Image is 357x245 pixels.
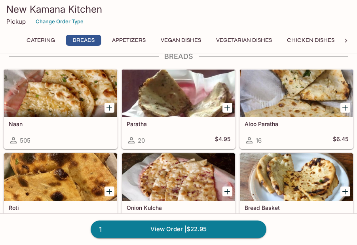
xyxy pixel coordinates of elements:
a: Aloo Paratha16$6.45 [239,69,353,149]
h5: $6.45 [333,136,348,145]
h4: Breads [3,52,354,61]
button: Breads [66,35,101,46]
h5: Bread Basket [245,204,348,211]
span: 16 [256,137,262,144]
p: Pickup [6,18,26,25]
div: Paratha [122,70,235,117]
a: Onion Kulcha25$4.95 [122,153,235,233]
button: Vegan Dishes [156,35,205,46]
h5: Naan [9,121,112,127]
h5: Aloo Paratha [245,121,348,127]
button: Chicken Dishes [283,35,339,46]
button: Vegetarian Dishes [212,35,276,46]
button: Add Paratha [222,103,232,113]
div: Roti [4,153,117,201]
span: 505 [20,137,30,144]
div: Naan [4,70,117,117]
a: Bread Basket34$11.99 [239,153,353,233]
button: Catering [22,35,59,46]
a: Naan505 [4,69,118,149]
a: 1View Order |$22.95 [91,220,266,238]
div: Bread Basket [240,153,353,201]
h5: Paratha [127,121,230,127]
div: Onion Kulcha [122,153,235,201]
button: Add Bread Basket [340,187,350,196]
button: Add Onion Kulcha [222,187,232,196]
button: Add Roti [104,187,114,196]
a: Paratha20$4.95 [122,69,235,149]
h5: Onion Kulcha [127,204,230,211]
button: Add Aloo Paratha [340,103,350,113]
span: 20 [138,137,145,144]
h3: New Kamana Kitchen [6,3,351,15]
button: Change Order Type [32,15,87,28]
a: Roti26$3.95 [4,153,118,233]
button: Add Naan [104,103,114,113]
div: Aloo Paratha [240,70,353,117]
h5: Roti [9,204,112,211]
span: 1 [94,224,106,235]
h5: $4.95 [215,136,230,145]
button: Appetizers [108,35,150,46]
